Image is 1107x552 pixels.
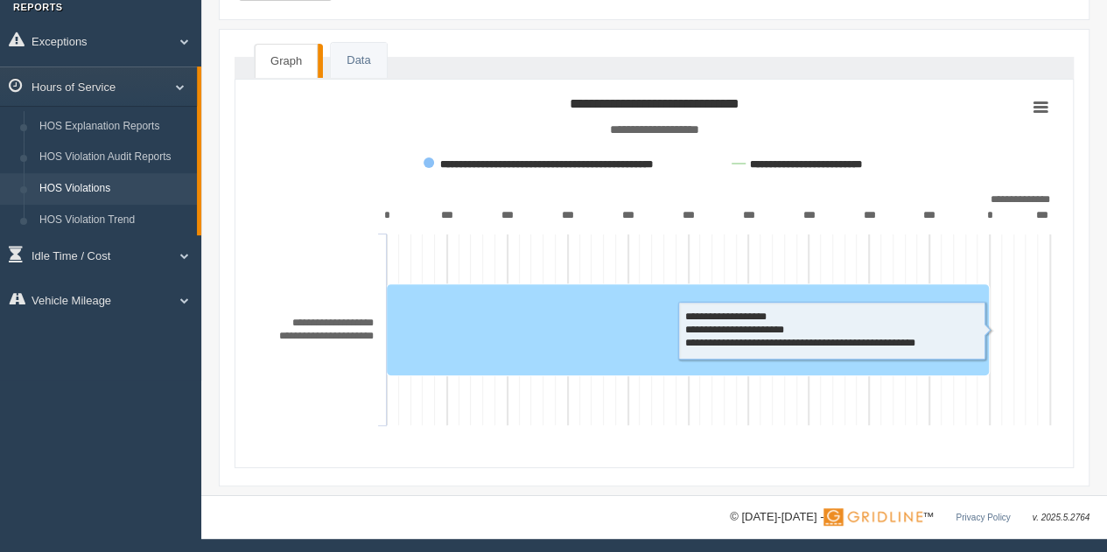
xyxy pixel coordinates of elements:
[255,44,318,79] a: Graph
[730,508,1089,527] div: © [DATE]-[DATE] - ™
[1033,513,1089,522] span: v. 2025.5.2764
[32,142,197,173] a: HOS Violation Audit Reports
[331,43,386,79] a: Data
[32,205,197,236] a: HOS Violation Trend
[32,173,197,205] a: HOS Violations
[956,513,1010,522] a: Privacy Policy
[32,111,197,143] a: HOS Explanation Reports
[823,508,922,526] img: Gridline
